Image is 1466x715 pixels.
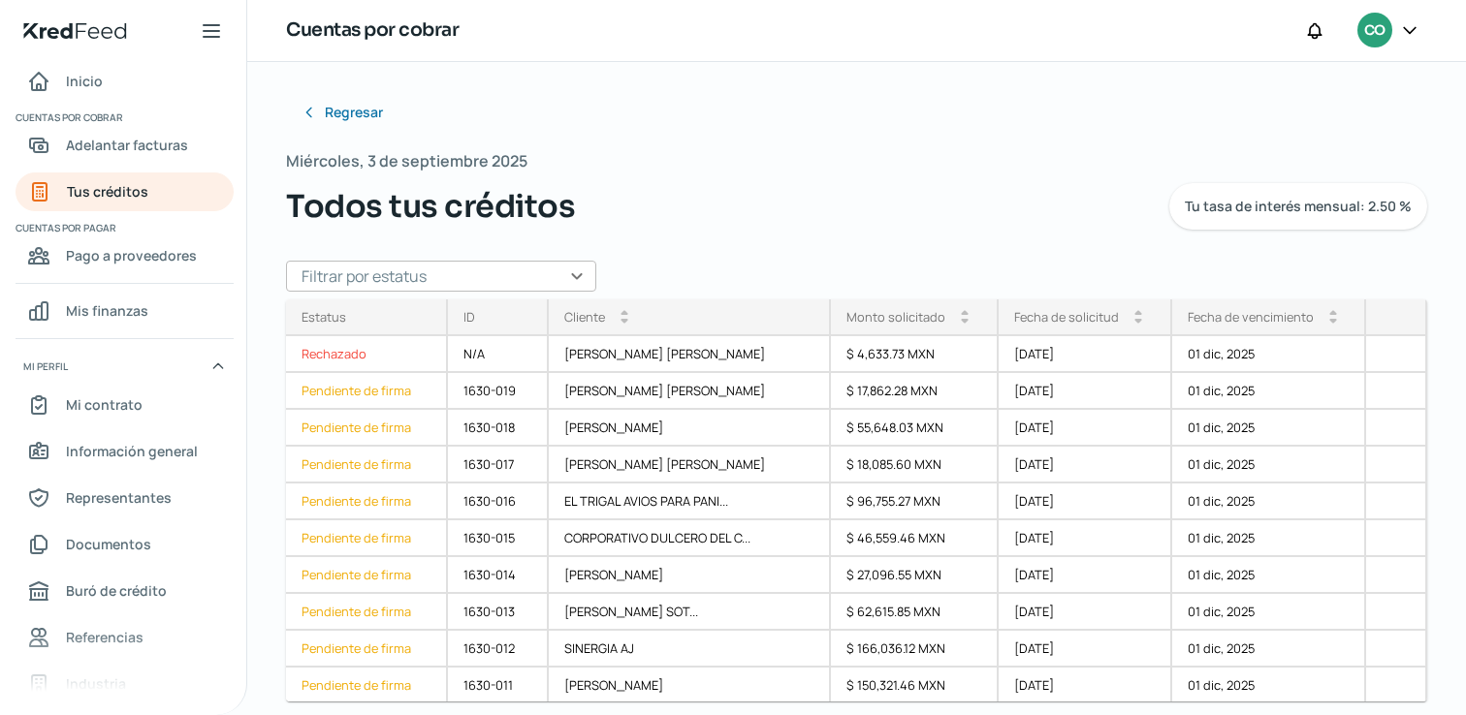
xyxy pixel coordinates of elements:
a: Pendiente de firma [286,447,448,483]
div: [DATE] [999,520,1172,557]
a: Pago a proveedores [16,236,234,275]
span: Tus créditos [67,179,148,203]
a: Pendiente de firma [286,520,448,557]
span: Industria [66,671,126,696]
span: Adelantar facturas [66,133,188,157]
span: Referencias [66,625,143,649]
a: Industria [16,665,234,703]
div: 1630-019 [448,373,549,410]
div: SINERGIA AJ [549,631,832,668]
span: Documentos [66,532,151,556]
div: 01 dic, 2025 [1172,336,1367,373]
i: arrow_drop_down [621,317,628,325]
a: Referencias [16,618,234,657]
span: Mis finanzas [66,298,148,323]
div: $ 166,036.12 MXN [831,631,999,668]
div: 01 dic, 2025 [1172,557,1367,594]
div: 1630-016 [448,483,549,520]
div: 01 dic, 2025 [1172,520,1367,557]
a: Tus créditos [16,172,234,211]
div: 01 dic, 2025 [1172,483,1367,520]
a: Adelantar facturas [16,126,234,165]
div: Pendiente de firma [286,410,448,447]
div: 1630-011 [448,668,549,704]
a: Mi contrato [16,386,234,424]
div: N/A [448,336,549,373]
div: $ 55,648.03 MXN [831,410,999,447]
div: $ 27,096.55 MXN [831,557,999,594]
div: [PERSON_NAME] [PERSON_NAME] [549,336,832,373]
div: [DATE] [999,668,1172,704]
div: [DATE] [999,631,1172,668]
div: 01 dic, 2025 [1172,668,1367,704]
div: $ 4,633.73 MXN [831,336,999,373]
div: 01 dic, 2025 [1172,447,1367,483]
span: Cuentas por pagar [16,219,231,236]
div: [DATE] [999,557,1172,594]
span: Regresar [325,106,383,119]
div: Estatus [302,308,346,326]
div: 01 dic, 2025 [1172,631,1367,668]
div: ID [463,308,475,326]
div: 1630-015 [448,520,549,557]
div: [DATE] [999,336,1172,373]
span: Miércoles, 3 de septiembre 2025 [286,147,527,175]
span: Todos tus créditos [286,183,575,230]
span: Información general [66,439,198,463]
span: Mi contrato [66,392,143,417]
div: EL TRIGAL AVIOS PARA PANI... [549,483,832,520]
a: Pendiente de firma [286,557,448,594]
div: [PERSON_NAME] SOT... [549,594,832,631]
a: Representantes [16,479,234,517]
a: Inicio [16,62,234,101]
div: 1630-017 [448,447,549,483]
a: Pendiente de firma [286,594,448,631]
span: Mi perfil [23,357,68,375]
div: [DATE] [999,373,1172,410]
div: [DATE] [999,410,1172,447]
div: Rechazado [286,336,448,373]
a: Buró de crédito [16,572,234,610]
div: [PERSON_NAME] [549,557,832,594]
span: Inicio [66,69,103,93]
div: 01 dic, 2025 [1172,594,1367,631]
div: $ 96,755.27 MXN [831,483,999,520]
div: $ 46,559.46 MXN [831,520,999,557]
div: $ 62,615.85 MXN [831,594,999,631]
div: Fecha de vencimiento [1188,308,1314,326]
a: Documentos [16,525,234,564]
a: Información general [16,432,234,471]
div: $ 150,321.46 MXN [831,668,999,704]
a: Pendiente de firma [286,668,448,704]
div: $ 18,085.60 MXN [831,447,999,483]
i: arrow_drop_down [961,317,969,325]
div: Cliente [564,308,605,326]
div: Pendiente de firma [286,373,448,410]
div: [DATE] [999,447,1172,483]
div: 01 dic, 2025 [1172,410,1367,447]
div: [DATE] [999,594,1172,631]
div: [PERSON_NAME] [549,410,832,447]
button: Regresar [286,93,398,132]
div: Monto solicitado [846,308,945,326]
div: 1630-014 [448,557,549,594]
a: Mis finanzas [16,292,234,330]
a: Pendiente de firma [286,483,448,520]
div: 1630-018 [448,410,549,447]
span: Pago a proveedores [66,243,197,267]
div: [DATE] [999,483,1172,520]
div: 1630-012 [448,631,549,668]
span: Buró de crédito [66,578,167,603]
i: arrow_drop_down [1329,317,1337,325]
span: Cuentas por cobrar [16,109,231,126]
span: CO [1364,19,1385,43]
span: Representantes [66,485,172,510]
div: Fecha de solicitud [1014,308,1119,326]
span: Tu tasa de interés mensual: 2.50 % [1185,200,1412,213]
